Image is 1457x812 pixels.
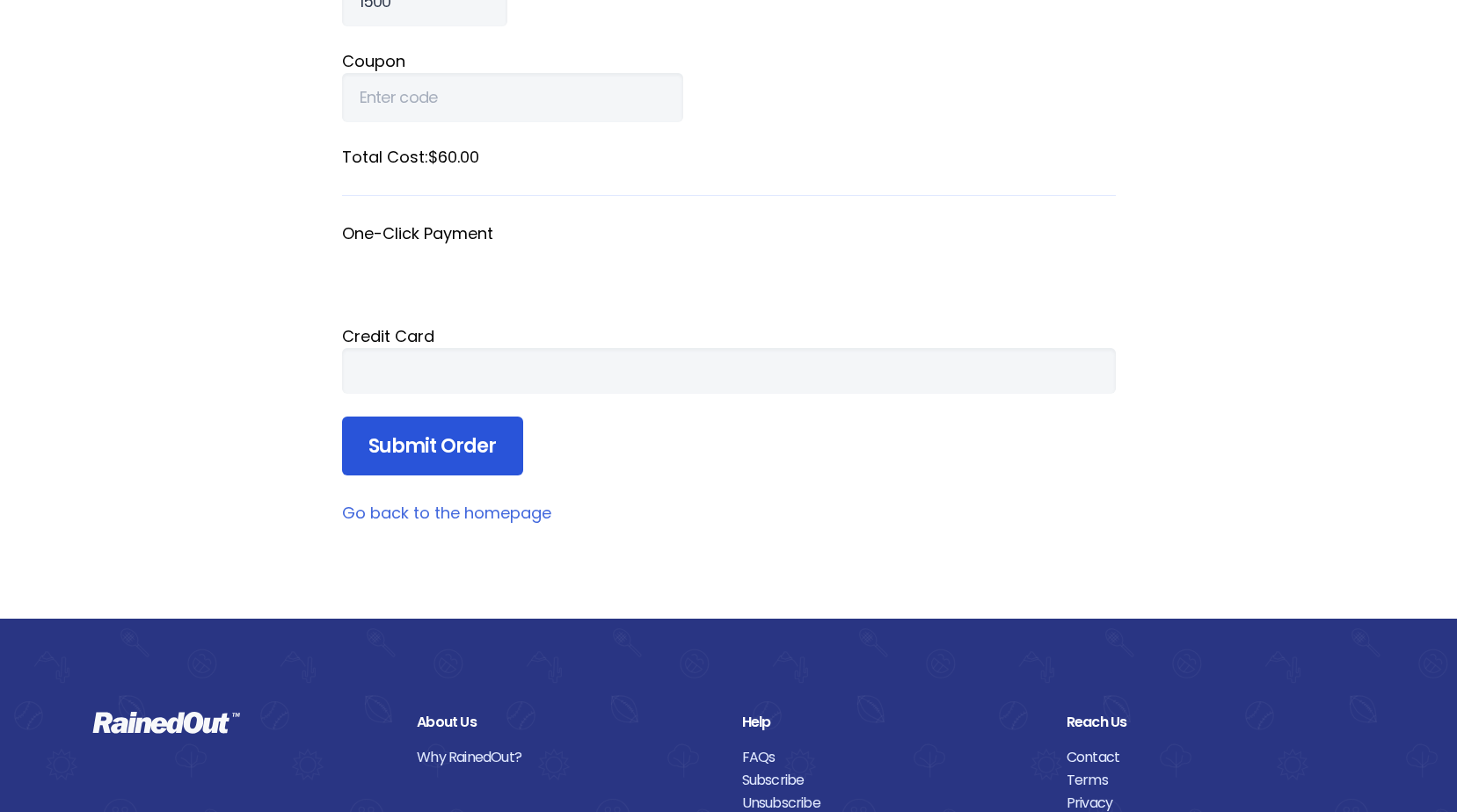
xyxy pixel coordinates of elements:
[417,711,715,734] div: About Us
[1067,746,1365,769] a: Contact
[342,417,523,476] input: Submit Order
[417,746,715,769] a: Why RainedOut?
[742,711,1040,734] div: Help
[360,361,1098,381] iframe: Secure card payment input frame
[342,145,1116,169] label: Total Cost: $60.00
[342,222,1116,301] fieldset: One-Click Payment
[342,49,1116,73] label: Coupon
[342,324,1116,348] div: Credit Card
[342,502,551,524] a: Go back to the homepage
[1067,711,1365,734] div: Reach Us
[342,73,683,122] input: Enter code
[742,746,1040,769] a: FAQs
[1067,769,1365,792] a: Terms
[342,245,1116,301] iframe: Secure payment button frame
[742,769,1040,792] a: Subscribe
